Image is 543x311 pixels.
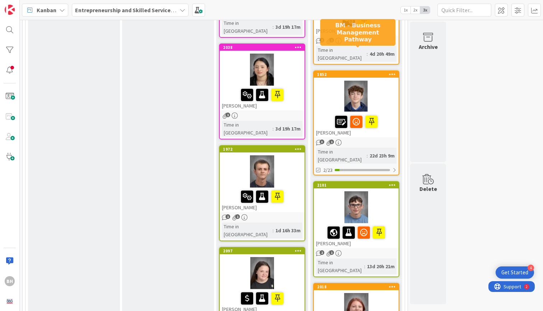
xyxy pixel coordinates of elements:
[437,4,491,17] input: Quick Filter...
[314,284,399,290] div: 2018
[368,50,396,58] div: 4d 20h 49m
[226,214,230,219] span: 1
[223,147,305,152] div: 1972
[313,70,399,175] a: 1852[PERSON_NAME]Time in [GEOGRAPHIC_DATA]:22d 23h 9m2/23
[37,3,39,9] div: 2
[219,44,305,140] a: 2038[PERSON_NAME]Time in [GEOGRAPHIC_DATA]:3d 19h 17m
[419,42,438,51] div: Archive
[323,22,393,43] h5: BM - Business Management Pathway
[222,19,273,35] div: Time in [GEOGRAPHIC_DATA]
[235,214,240,219] span: 1
[329,140,334,144] span: 1
[420,6,430,14] span: 3x
[273,227,274,234] span: :
[220,146,305,152] div: 1972
[313,181,399,277] a: 2101[PERSON_NAME]Time in [GEOGRAPHIC_DATA]:13d 20h 21m
[364,262,365,270] span: :
[528,265,534,271] div: 4
[316,259,364,274] div: Time in [GEOGRAPHIC_DATA]
[496,266,534,279] div: Open Get Started checklist, remaining modules: 4
[316,148,367,164] div: Time in [GEOGRAPHIC_DATA]
[220,86,305,110] div: [PERSON_NAME]
[75,6,251,14] b: Entrepreneurship and Skilled Services Interventions - [DATE]-[DATE]
[222,223,273,238] div: Time in [GEOGRAPHIC_DATA]
[220,44,305,110] div: 2038[PERSON_NAME]
[220,248,305,254] div: 2097
[316,46,367,62] div: Time in [GEOGRAPHIC_DATA]
[317,183,399,188] div: 2101
[317,72,399,77] div: 1852
[5,276,15,286] div: BH
[314,182,399,248] div: 2101[PERSON_NAME]
[220,188,305,212] div: [PERSON_NAME]
[365,262,396,270] div: 13d 20h 21m
[401,6,410,14] span: 1x
[273,125,274,133] span: :
[320,140,324,144] span: 3
[5,5,15,15] img: Visit kanbanzone.com
[410,6,420,14] span: 2x
[220,44,305,51] div: 2038
[314,11,399,36] div: [PERSON_NAME]
[419,184,437,193] div: Delete
[317,284,399,289] div: 2018
[329,250,334,255] span: 1
[223,45,305,50] div: 2038
[37,6,56,14] span: Kanban
[273,23,274,31] span: :
[5,296,15,306] img: avatar
[320,38,324,42] span: 2
[314,182,399,188] div: 2101
[368,152,396,160] div: 22d 23h 9m
[274,227,302,234] div: 1d 16h 33m
[323,166,333,174] span: 2/23
[314,224,399,248] div: [PERSON_NAME]
[15,1,33,10] span: Support
[314,71,399,137] div: 1852[PERSON_NAME]
[274,23,302,31] div: 3d 19h 17m
[274,125,302,133] div: 3d 19h 17m
[367,152,368,160] span: :
[314,71,399,78] div: 1852
[223,248,305,253] div: 2097
[226,113,230,117] span: 1
[320,250,324,255] span: 2
[501,269,528,276] div: Get Started
[220,146,305,212] div: 1972[PERSON_NAME]
[219,145,305,241] a: 1972[PERSON_NAME]Time in [GEOGRAPHIC_DATA]:1d 16h 33m
[222,121,273,137] div: Time in [GEOGRAPHIC_DATA]
[367,50,368,58] span: :
[314,113,399,137] div: [PERSON_NAME]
